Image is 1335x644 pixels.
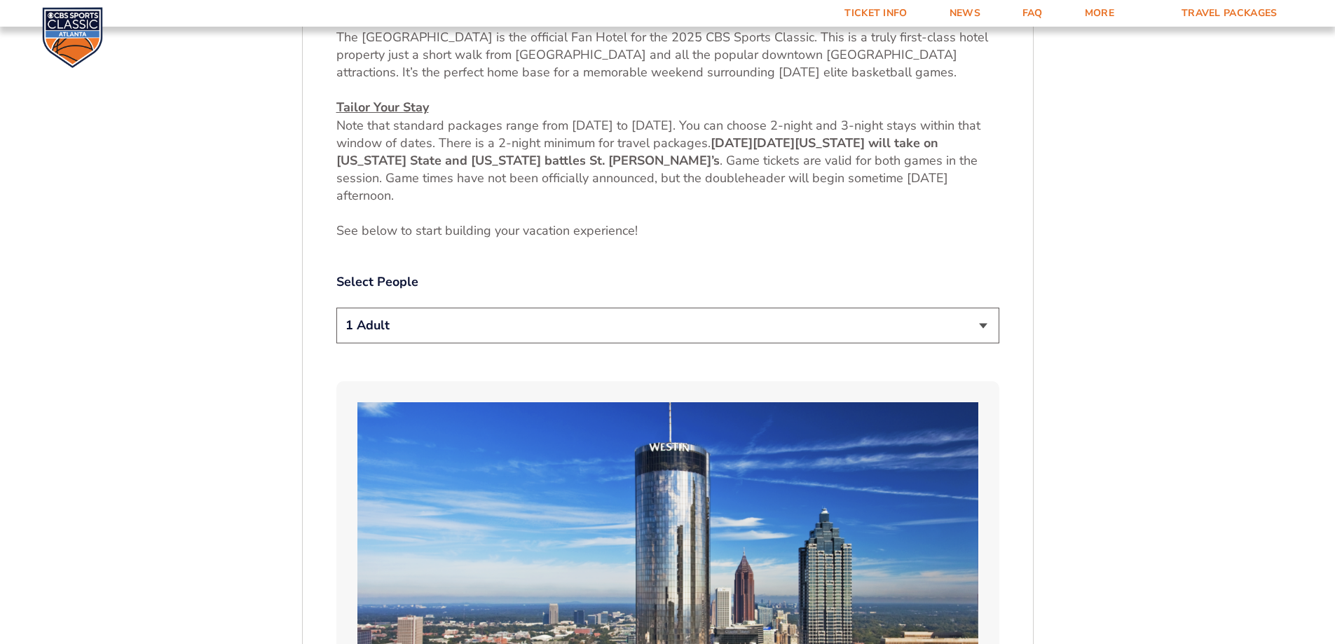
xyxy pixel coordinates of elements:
[336,99,429,116] u: Tailor Your Stay
[42,7,103,68] img: CBS Sports Classic
[336,117,980,151] span: Note that standard packages range from [DATE] to [DATE]. You can choose 2-night and 3-night stays...
[580,222,638,239] span: xperience!
[336,273,999,291] label: Select People
[336,152,978,204] span: . Game tickets are valid for both games in the session. Game times have not been officially annou...
[711,135,795,151] strong: [DATE][DATE]
[336,29,988,81] span: The [GEOGRAPHIC_DATA] is the official Fan Hotel for the 2025 CBS Sports Classic. This is a truly ...
[336,135,938,169] strong: [US_STATE] will take on [US_STATE] State and [US_STATE] battles St. [PERSON_NAME]’s
[336,222,999,240] p: See below to start building your vacation e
